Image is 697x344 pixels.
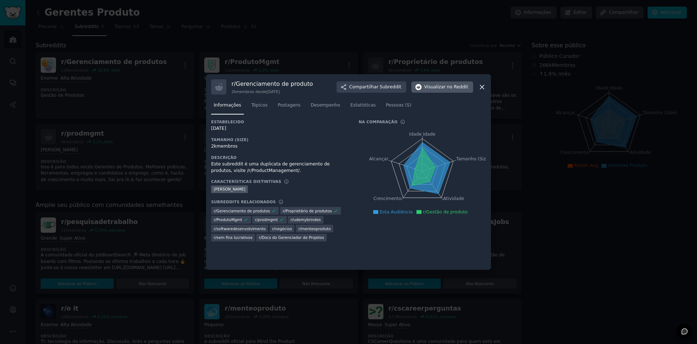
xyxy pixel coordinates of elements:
div: [PERSON_NAME] [211,185,248,193]
span: r/ udemybrindes [290,217,321,222]
span: r/ Gerenciamento de produtos [214,208,270,213]
span: r/ sem fins lucrativos [214,235,253,240]
a: Estatísticas [348,100,378,115]
tspan: Alcançar [369,156,389,161]
a: Tópicos [249,100,270,115]
tspan: Crescimento [373,196,401,201]
button: CompartilharSubreddit [337,81,406,93]
span: r/Gestão de produto [423,209,468,215]
span: r/ prodmgmt [255,217,278,222]
a: Informações [211,100,244,115]
span: Pessoas (S) [386,102,411,109]
div: [DATE] [211,125,348,132]
span: Esta Audiência [380,209,413,215]
h3: r/ Gerenciamento de produto [231,80,313,88]
span: r/ Docs do Gerenciador de Projetos [259,235,324,240]
span: Estatísticas [350,102,376,109]
span: Desempenho [311,102,340,109]
div: 2k membros [211,143,348,150]
span: Visualizar [424,84,468,91]
span: Postagens [278,102,301,109]
span: Subreddit [380,84,401,91]
span: Compartilhar [349,84,401,91]
a: Pessoas (S) [383,100,414,115]
h3: Características distintivas [211,179,281,184]
tspan: Idade Idade [409,132,435,137]
span: r/ Proprietário de produtos [283,208,332,213]
span: r/ softwaredesenvolvimento [214,226,266,231]
span: Informações [214,102,241,109]
div: Este subreddit é uma duplicata de gerenciamento de produtos, visite /r/ProductManagement/. [211,161,348,174]
h3: Estabelecido [211,119,348,124]
tspan: Tamanho (Size) [456,156,490,161]
span: Tópicos [251,102,268,109]
span: no Reddit [447,84,468,91]
h3: Descrição [211,155,348,160]
span: r/ menteoproduto [298,226,331,231]
button: Visualizarno Reddit [411,81,473,93]
span: r/ negócios [272,226,292,231]
h3: Na Comparação [359,119,398,124]
a: Postagens [275,100,303,115]
a: Desempenho [308,100,343,115]
h3: Tamanho (Size) [211,137,348,142]
span: r/ ProdutoMgmt [214,217,242,222]
tspan: Atividade [443,196,464,201]
div: 2k membros desde [DATE] [231,89,313,94]
h3: Subreddits relacionados [211,199,276,204]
